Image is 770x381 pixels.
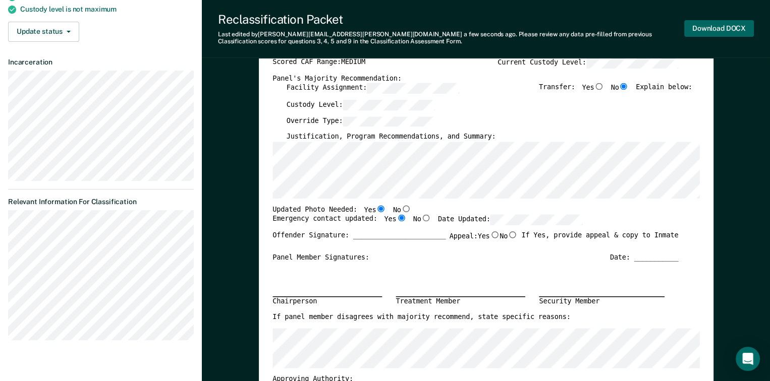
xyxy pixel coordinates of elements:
[396,296,525,306] div: Treatment Member
[286,99,434,110] label: Custody Level:
[343,99,435,110] input: Custody Level:
[272,313,570,322] label: If panel member disagrees with majority recommend, state specific reasons:
[218,12,684,27] div: Reclassification Packet
[272,215,582,231] div: Emergency contact updated:
[498,57,678,68] label: Current Custody Level:
[364,205,386,214] label: Yes
[272,231,678,253] div: Offender Signature: _______________________ If Yes, provide appeal & copy to Inmate
[393,205,411,214] label: No
[586,57,678,68] input: Current Custody Level:
[413,215,431,225] label: No
[684,20,754,37] button: Download DOCX
[343,116,435,126] input: Override Type:
[477,231,500,240] label: Yes
[619,83,629,90] input: No
[8,198,194,206] dt: Relevant Information For Classification
[272,296,382,306] div: Chairperson
[286,116,434,126] label: Override Type:
[376,205,386,212] input: Yes
[490,215,582,225] input: Date Updated:
[272,74,678,83] div: Panel's Majority Recommendation:
[286,83,459,94] label: Facility Assignment:
[396,215,406,222] input: Yes
[272,57,365,68] label: Scored CAF Range: MEDIUM
[421,215,431,222] input: No
[286,133,496,142] label: Justification, Program Recommendations, and Summary:
[489,231,500,238] input: Yes
[736,347,760,371] div: Open Intercom Messenger
[401,205,411,212] input: No
[464,31,516,38] span: a few seconds ago
[20,5,194,14] div: Custody level is not
[610,253,678,262] div: Date: ___________
[384,215,406,225] label: Yes
[611,83,629,94] label: No
[272,205,411,214] div: Updated Photo Needed:
[538,83,692,100] div: Transfer: Explain below:
[539,296,665,306] div: Security Member
[582,83,604,94] label: Yes
[508,231,518,238] input: No
[272,253,369,262] div: Panel Member Signatures:
[8,22,79,42] button: Update status
[218,31,684,45] div: Last edited by [PERSON_NAME][EMAIL_ADDRESS][PERSON_NAME][DOMAIN_NAME] . Please review any data pr...
[8,58,194,67] dt: Incarceration
[449,231,517,246] label: Appeal:
[594,83,604,90] input: Yes
[85,5,117,13] span: maximum
[438,215,582,225] label: Date Updated:
[500,231,518,240] label: No
[367,83,459,94] input: Facility Assignment:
